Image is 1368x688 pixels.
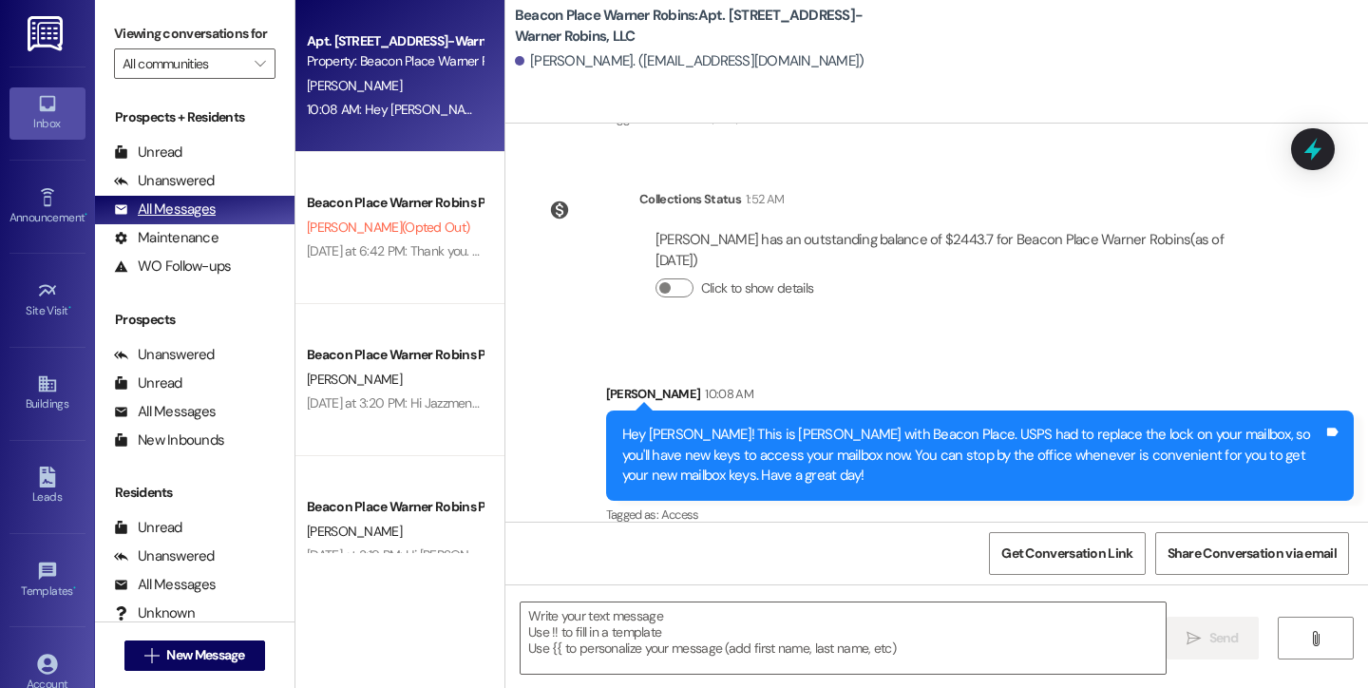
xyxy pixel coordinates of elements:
span: [PERSON_NAME] [307,523,402,540]
div: Prospects [95,310,294,330]
div: [DATE] at 6:42 PM: Thank you. You will no longer receive texts from this thread. Please reply wit... [307,242,1260,259]
span: New Message [166,645,244,665]
div: Unanswered [114,345,215,365]
span: Access [661,506,699,523]
span: [PERSON_NAME] [307,371,402,388]
div: [PERSON_NAME] [606,384,1354,411]
i:  [1187,631,1201,646]
div: Beacon Place Warner Robins Prospect [307,345,483,365]
img: ResiDesk Logo [28,16,66,51]
div: [PERSON_NAME] has an outstanding balance of $2443.7 for Beacon Place Warner Robins (as of [DATE]) [655,230,1265,271]
label: Viewing conversations for [114,19,275,48]
a: Site Visit • [9,275,85,326]
i:  [144,648,159,663]
div: New Inbounds [114,430,224,450]
div: Prospects + Residents [95,107,294,127]
div: All Messages [114,575,216,595]
span: Get Conversation Link [1001,544,1132,564]
span: • [85,208,87,221]
div: All Messages [114,200,216,220]
span: Pool , [713,110,738,126]
span: [PERSON_NAME] [307,77,402,94]
div: WO Follow-ups [114,257,231,277]
span: • [68,301,71,315]
div: Unknown [114,603,195,623]
i:  [1308,631,1322,646]
div: 10:08 AM [700,384,753,404]
div: Maintenance [114,228,218,248]
div: Residents [95,483,294,503]
div: Unread [114,373,182,393]
button: Share Conversation via email [1155,532,1349,575]
div: 1:52 AM [741,189,784,209]
span: Share Conversation via email [1168,544,1337,564]
a: Buildings [9,368,85,419]
a: Leads [9,461,85,512]
div: Collections Status [639,189,741,209]
button: Send [1167,617,1259,659]
div: [PERSON_NAME]. ([EMAIL_ADDRESS][DOMAIN_NAME]) [515,51,864,71]
div: Unread [114,518,182,538]
span: Send [1209,628,1239,648]
div: Unread [114,143,182,162]
a: Inbox [9,87,85,139]
i:  [255,56,265,71]
div: Unanswered [114,171,215,191]
span: [PERSON_NAME] (Opted Out) [307,219,469,236]
span: • [73,582,76,595]
button: Get Conversation Link [989,532,1145,575]
span: Praise [738,110,769,126]
div: Apt. [STREET_ADDRESS]-Warner Robins, LLC [307,31,483,51]
div: Hey [PERSON_NAME]! This is [PERSON_NAME] with Beacon Place. USPS had to replace the lock on your ... [622,425,1323,486]
b: Beacon Place Warner Robins: Apt. [STREET_ADDRESS]-Warner Robins, LLC [515,6,895,47]
span: Amenities , [661,110,714,126]
div: Property: Beacon Place Warner Robins [307,51,483,71]
input: All communities [123,48,245,79]
div: All Messages [114,402,216,422]
div: Tagged as: [606,501,1354,528]
div: Unanswered [114,546,215,566]
div: Beacon Place Warner Robins Prospect [307,193,483,213]
label: Click to show details [701,278,813,298]
div: Beacon Place Warner Robins Prospect [307,497,483,517]
a: Templates • [9,555,85,606]
button: New Message [124,640,265,671]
